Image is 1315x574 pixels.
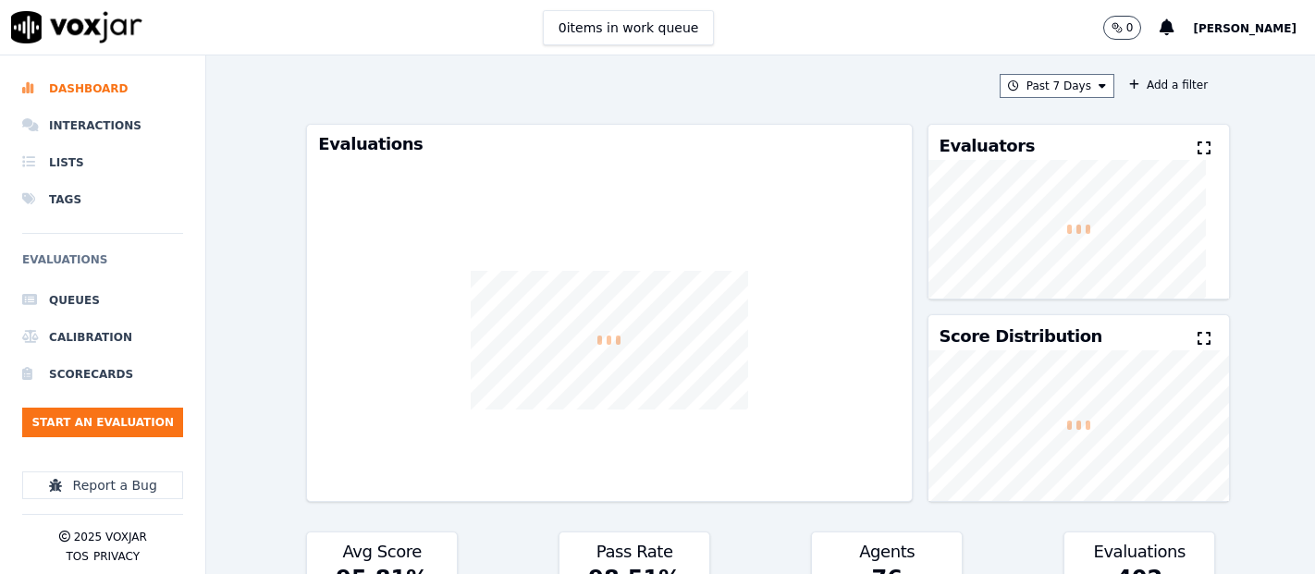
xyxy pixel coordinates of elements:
a: Queues [22,282,183,319]
button: Privacy [93,549,140,564]
button: 0items in work queue [543,10,715,45]
button: [PERSON_NAME] [1193,17,1315,39]
a: Dashboard [22,70,183,107]
button: Report a Bug [22,471,183,499]
a: Interactions [22,107,183,144]
h3: Avg Score [318,543,446,560]
span: [PERSON_NAME] [1193,22,1297,35]
button: 0 [1103,16,1161,40]
h3: Evaluations [1075,543,1203,560]
button: Past 7 Days [1000,74,1114,98]
a: Scorecards [22,356,183,393]
img: voxjar logo [11,11,142,43]
h3: Pass Rate [571,543,698,560]
h3: Agents [823,543,951,560]
h3: Evaluations [318,136,900,153]
button: Add a filter [1122,74,1215,96]
a: Tags [22,181,183,218]
a: Lists [22,144,183,181]
h3: Score Distribution [940,328,1102,345]
button: Start an Evaluation [22,408,183,437]
p: 0 [1126,20,1134,35]
h6: Evaluations [22,249,183,282]
button: TOS [66,549,88,564]
button: 0 [1103,16,1142,40]
h3: Evaluators [940,138,1035,154]
p: 2025 Voxjar [74,530,147,544]
a: Calibration [22,319,183,356]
